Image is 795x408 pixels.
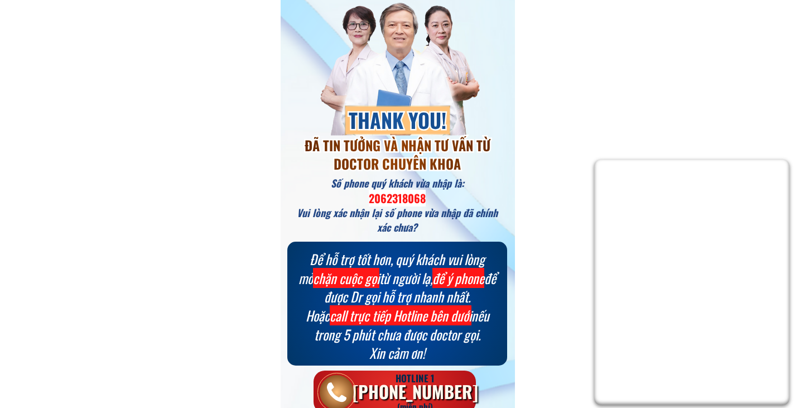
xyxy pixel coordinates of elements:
span: để ý phone [432,268,484,288]
h3: đã tin tưởng và nhận tư vấn từ DOCTOR CHUYÊN KHOA [287,136,507,174]
h3: [PHONE_NUMBER] [349,378,481,406]
span: call trực tiếp Hotline bên dưới [330,305,471,325]
span: Số phone quý khách vừa nhập là: [331,176,464,190]
span: chặn cuộc gọi [313,268,379,288]
span: Vui lòng xác nhận lại số phone vừa nhập đã chính xác chưa? [297,205,498,234]
h3: Để hỗ trợ tốt hơn, quý khách vui lòng mở từ người lạ, để được Dr gọi hỗ trợ nhanh nhất. Hoặc nếu ... [298,250,497,363]
h3: HOTLINE 1 [359,371,471,386]
span: 2062318068 [369,190,426,207]
span: THANK YOU! [349,105,446,135]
